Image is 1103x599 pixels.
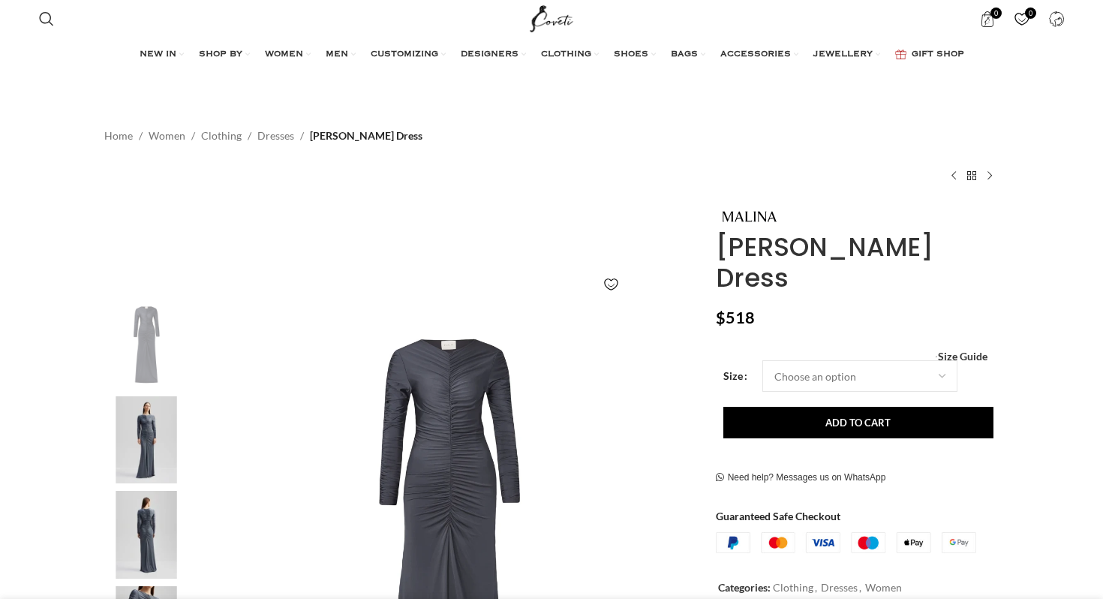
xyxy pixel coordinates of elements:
[821,581,858,594] a: Dresses
[671,49,698,61] span: BAGS
[895,50,906,59] img: GiftBag
[614,40,656,70] a: SHOES
[716,308,755,327] bdi: 518
[101,491,192,579] img: By Malina dresses
[720,49,791,61] span: ACCESSORIES
[716,210,783,223] img: By Malina
[981,167,999,185] a: Next product
[716,232,999,293] h1: [PERSON_NAME] Dress
[895,40,964,70] a: GIFT SHOP
[865,581,902,594] a: Women
[716,472,886,484] a: Need help? Messages us on WhatsApp
[716,308,726,327] span: $
[813,40,880,70] a: JEWELLERY
[326,40,356,70] a: MEN
[720,40,798,70] a: ACCESSORIES
[716,532,976,553] img: guaranteed-safe-checkout-bordered.j
[723,407,993,438] button: Add to cart
[1006,4,1037,34] div: My Wishlist
[371,40,446,70] a: CUSTOMIZING
[199,49,242,61] span: SHOP BY
[371,49,438,61] span: CUSTOMIZING
[614,49,648,61] span: SHOES
[1006,4,1037,34] a: 0
[671,40,705,70] a: BAGS
[265,40,311,70] a: WOMEN
[140,40,184,70] a: NEW IN
[773,581,813,594] a: Clothing
[945,167,963,185] a: Previous product
[32,40,1072,70] div: Main navigation
[972,4,1002,34] a: 0
[1025,8,1036,19] span: 0
[101,301,192,389] img: By Malina
[149,128,185,144] a: Women
[310,128,422,144] span: [PERSON_NAME] Dress
[723,368,747,384] label: Size
[527,11,577,24] a: Site logo
[541,49,591,61] span: CLOTHING
[104,128,133,144] a: Home
[104,128,422,144] nav: Breadcrumb
[990,8,1002,19] span: 0
[199,40,250,70] a: SHOP BY
[201,128,242,144] a: Clothing
[718,581,771,594] span: Categories:
[716,510,840,522] strong: Guaranteed Safe Checkout
[815,579,817,596] span: ,
[461,49,518,61] span: DESIGNERS
[101,396,192,484] img: By Malina dress
[541,40,599,70] a: CLOTHING
[257,128,294,144] a: Dresses
[859,579,861,596] span: ,
[461,40,526,70] a: DESIGNERS
[912,49,964,61] span: GIFT SHOP
[813,49,873,61] span: JEWELLERY
[326,49,348,61] span: MEN
[140,49,176,61] span: NEW IN
[265,49,303,61] span: WOMEN
[32,4,62,34] a: Search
